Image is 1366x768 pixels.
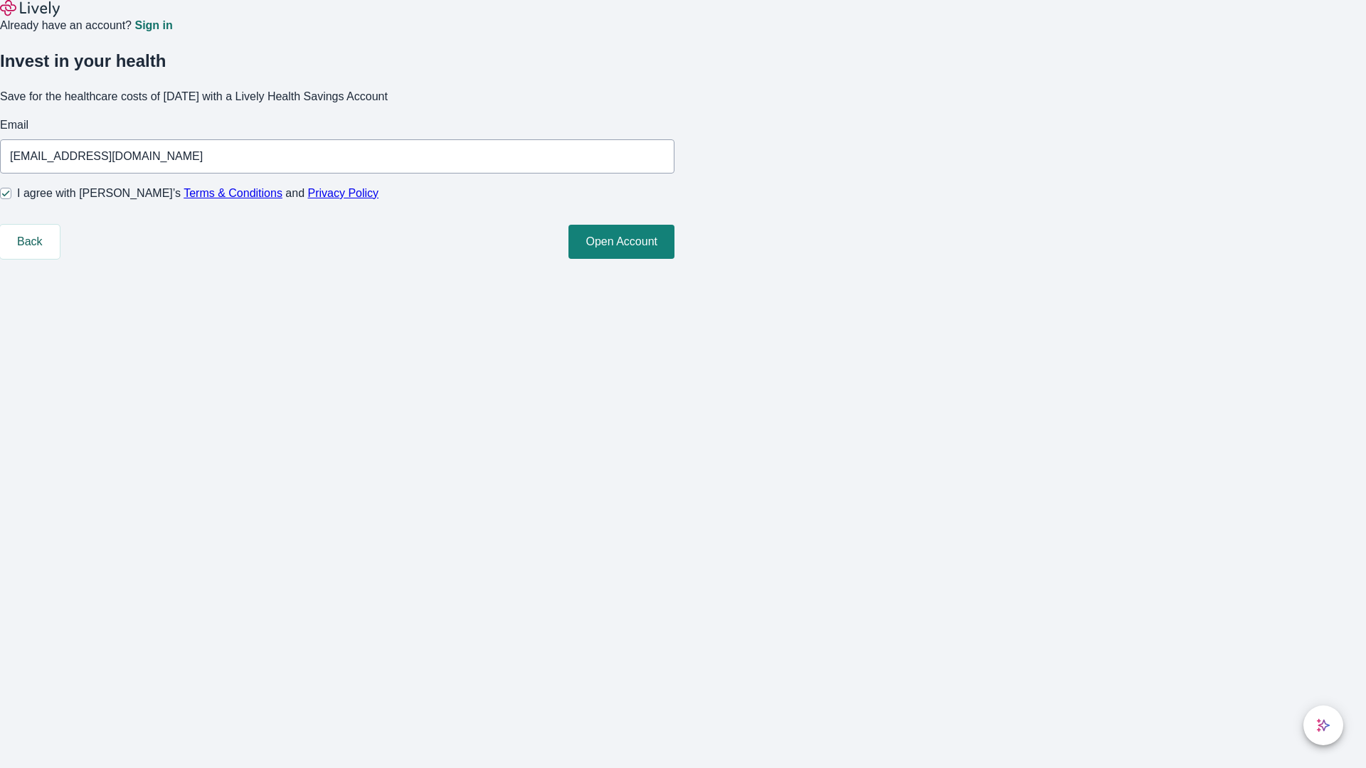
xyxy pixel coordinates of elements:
span: I agree with [PERSON_NAME]’s and [17,185,378,202]
button: chat [1303,705,1343,745]
svg: Lively AI Assistant [1316,718,1330,732]
button: Open Account [568,225,674,259]
a: Terms & Conditions [184,187,282,199]
a: Sign in [134,20,172,31]
a: Privacy Policy [308,187,379,199]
